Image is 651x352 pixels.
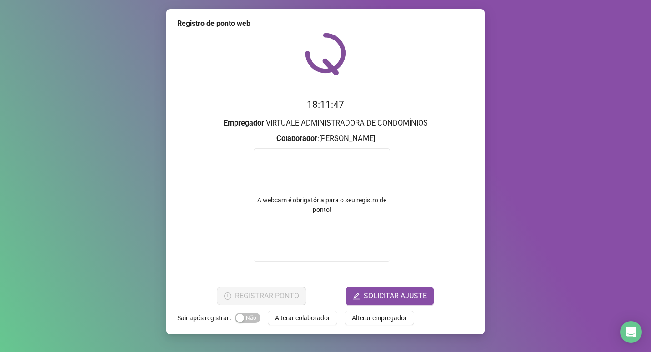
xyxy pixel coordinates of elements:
[346,287,434,305] button: editSOLICITAR AJUSTE
[275,313,330,323] span: Alterar colaborador
[177,117,474,129] h3: : VIRTUALE ADMINISTRADORA DE CONDOMÍNIOS
[224,119,264,127] strong: Empregador
[254,148,390,262] div: A webcam é obrigatória para o seu registro de ponto!
[177,18,474,29] div: Registro de ponto web
[353,292,360,300] span: edit
[305,33,346,75] img: QRPoint
[345,311,414,325] button: Alterar empregador
[217,287,306,305] button: REGISTRAR PONTO
[307,99,344,110] time: 18:11:47
[177,311,235,325] label: Sair após registrar
[352,313,407,323] span: Alterar empregador
[364,291,427,302] span: SOLICITAR AJUSTE
[276,134,317,143] strong: Colaborador
[268,311,337,325] button: Alterar colaborador
[620,321,642,343] div: Open Intercom Messenger
[177,133,474,145] h3: : [PERSON_NAME]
